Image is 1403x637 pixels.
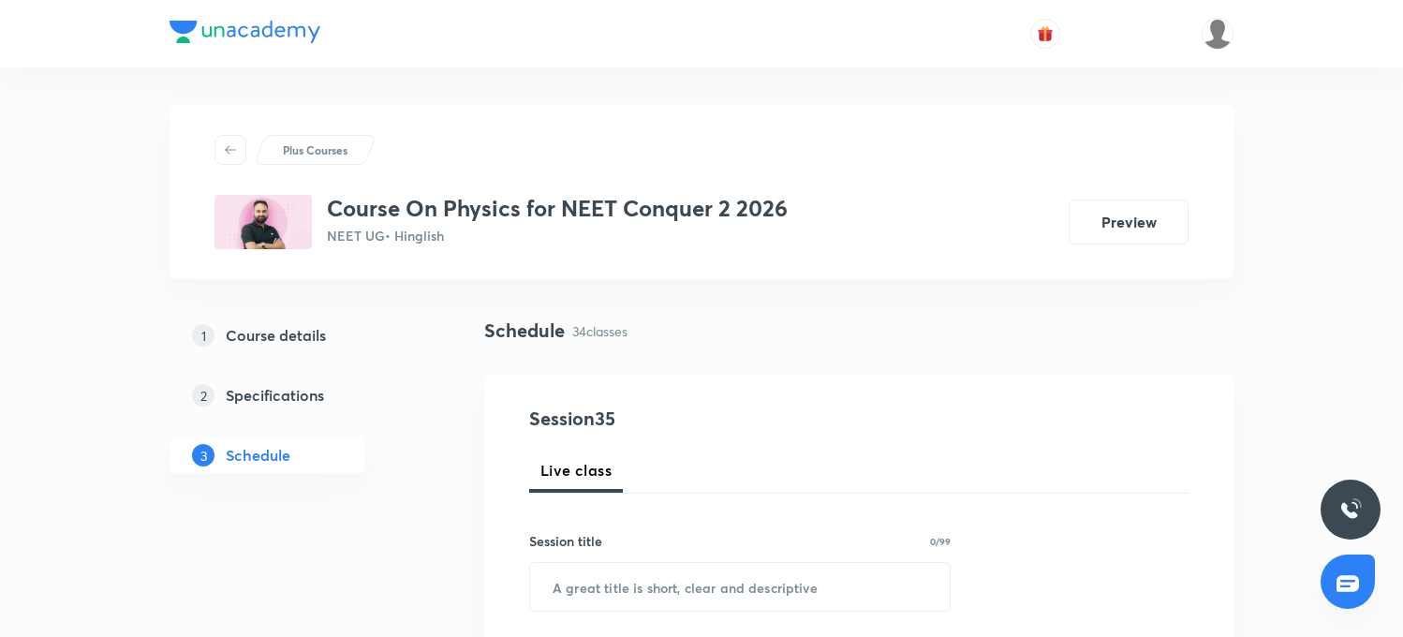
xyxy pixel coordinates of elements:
[226,324,326,347] h5: Course details
[530,563,950,611] input: A great title is short, clear and descriptive
[540,459,612,481] span: Live class
[529,405,871,433] h4: Session 35
[192,444,214,467] p: 3
[170,21,320,43] img: Company Logo
[283,141,347,158] p: Plus Courses
[930,537,951,546] p: 0/99
[1069,200,1189,244] button: Preview
[1030,19,1060,49] button: avatar
[572,321,628,341] p: 34 classes
[484,317,565,345] h4: Schedule
[226,444,290,467] h5: Schedule
[170,317,424,354] a: 1Course details
[192,324,214,347] p: 1
[226,384,324,407] h5: Specifications
[214,195,312,249] img: E5728D4E-31F4-41E1-B73E-20BE2D4C7548_plus.png
[327,195,788,222] h3: Course On Physics for NEET Conquer 2 2026
[1037,25,1054,42] img: avatar
[192,384,214,407] p: 2
[170,21,320,48] a: Company Logo
[170,377,424,414] a: 2Specifications
[1202,18,1233,50] img: Vinita Malik
[1339,498,1362,521] img: ttu
[327,226,788,245] p: NEET UG • Hinglish
[529,531,602,551] h6: Session title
